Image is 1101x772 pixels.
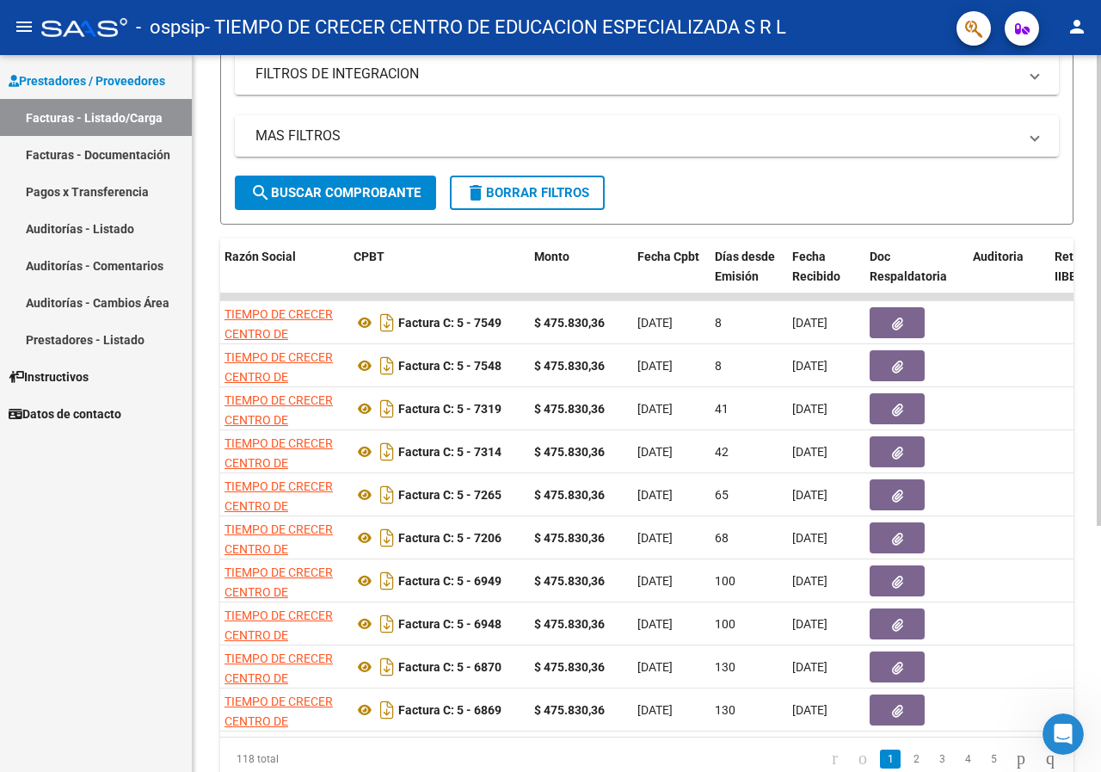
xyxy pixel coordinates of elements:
span: TIEMPO DE CRECER CENTRO DE EDUCACION ESPECIALIZADA S R L [225,479,333,571]
div: 30632935885 [225,649,340,685]
datatable-header-cell: Fecha Cpbt [630,238,708,314]
strong: $ 475.830,36 [534,316,605,330]
strong: $ 475.830,36 [534,617,605,631]
span: TIEMPO DE CRECER CENTRO DE EDUCACION ESPECIALIZADA S R L [225,307,333,399]
i: Descargar documento [376,567,398,595]
span: [DATE] [637,359,673,373]
a: 3 [932,750,952,769]
span: [DATE] [637,402,673,416]
iframe: Intercom live chat [1043,713,1084,755]
span: TIEMPO DE CRECER CENTRO DE EDUCACION ESPECIALIZADA S R L [225,565,333,658]
span: Monto [534,250,569,263]
datatable-header-cell: Doc Respaldatoria [863,238,966,314]
span: Días desde Emisión [715,250,775,283]
div: 30632935885 [225,391,340,427]
i: Descargar documento [376,610,398,638]
span: [DATE] [637,531,673,545]
i: Descargar documento [376,696,398,724]
span: - ospsip [136,9,205,46]
i: Descargar documento [376,524,398,552]
a: go to previous page [851,750,875,769]
span: 100 [715,574,735,588]
span: Fecha Recibido [792,250,840,283]
div: 30632935885 [225,477,340,513]
span: Buscar Comprobante [250,185,421,201]
strong: Factura C: 5 - 6869 [398,703,501,717]
span: 8 [715,359,722,373]
i: Descargar documento [376,309,398,337]
button: Borrar Filtros [450,176,605,210]
datatable-header-cell: Días desde Emisión [708,238,785,314]
a: go to last page [1038,750,1062,769]
div: 30632935885 [225,563,340,599]
span: 130 [715,660,735,674]
strong: Factura C: 5 - 7319 [398,402,501,416]
span: [DATE] [637,316,673,330]
strong: Factura C: 5 - 7265 [398,488,501,502]
span: 130 [715,703,735,717]
span: [DATE] [792,703,827,717]
span: [DATE] [792,531,827,545]
mat-icon: person [1067,16,1087,37]
span: Auditoria [973,250,1024,263]
mat-expansion-panel-header: MAS FILTROS [235,115,1059,157]
span: Razón Social [225,250,296,263]
span: [DATE] [792,617,827,631]
span: 68 [715,531,729,545]
a: go to next page [1009,750,1033,769]
span: TIEMPO DE CRECER CENTRO DE EDUCACION ESPECIALIZADA S R L [225,350,333,442]
span: Borrar Filtros [465,185,589,201]
i: Descargar documento [376,481,398,509]
span: TIEMPO DE CRECER CENTRO DE EDUCACION ESPECIALIZADA S R L [225,522,333,615]
strong: Factura C: 5 - 7314 [398,445,501,459]
span: 42 [715,445,729,459]
strong: Factura C: 5 - 6948 [398,617,501,631]
div: 30632935885 [225,520,340,556]
span: Fecha Cpbt [637,250,699,263]
datatable-header-cell: CPBT [347,238,527,314]
i: Descargar documento [376,653,398,681]
a: go to first page [824,750,846,769]
strong: Factura C: 5 - 6949 [398,574,501,588]
span: 65 [715,488,729,502]
i: Descargar documento [376,395,398,423]
datatable-header-cell: Monto [527,238,630,314]
i: Descargar documento [376,352,398,380]
span: TIEMPO DE CRECER CENTRO DE EDUCACION ESPECIALIZADA S R L [225,652,333,744]
span: Instructivos [9,367,89,386]
strong: $ 475.830,36 [534,703,605,717]
span: 100 [715,617,735,631]
span: - TIEMPO DE CRECER CENTRO DE EDUCACION ESPECIALIZADA S R L [205,9,786,46]
span: [DATE] [792,574,827,588]
div: 30632935885 [225,348,340,384]
a: 2 [906,750,926,769]
span: TIEMPO DE CRECER CENTRO DE EDUCACION ESPECIALIZADA S R L [225,436,333,528]
strong: $ 475.830,36 [534,574,605,588]
mat-panel-title: MAS FILTROS [255,127,1018,145]
span: TIEMPO DE CRECER CENTRO DE EDUCACION ESPECIALIZADA S R L [225,608,333,701]
mat-icon: search [250,182,271,203]
div: 30632935885 [225,606,340,642]
datatable-header-cell: Auditoria [966,238,1048,314]
span: TIEMPO DE CRECER CENTRO DE EDUCACION ESPECIALIZADA S R L [225,393,333,485]
div: 30632935885 [225,692,340,728]
span: Datos de contacto [9,405,121,423]
span: [DATE] [792,488,827,502]
span: [DATE] [792,359,827,373]
div: 30632935885 [225,434,340,470]
span: 41 [715,402,729,416]
span: [DATE] [792,660,827,674]
strong: Factura C: 5 - 7206 [398,531,501,545]
span: [DATE] [792,316,827,330]
a: 1 [880,750,901,769]
span: [DATE] [792,445,827,459]
span: [DATE] [637,660,673,674]
span: [DATE] [637,445,673,459]
span: [DATE] [637,703,673,717]
span: Doc Respaldatoria [870,250,947,283]
strong: $ 475.830,36 [534,488,605,502]
a: 4 [957,750,978,769]
i: Descargar documento [376,438,398,466]
datatable-header-cell: Fecha Recibido [785,238,863,314]
strong: $ 475.830,36 [534,531,605,545]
